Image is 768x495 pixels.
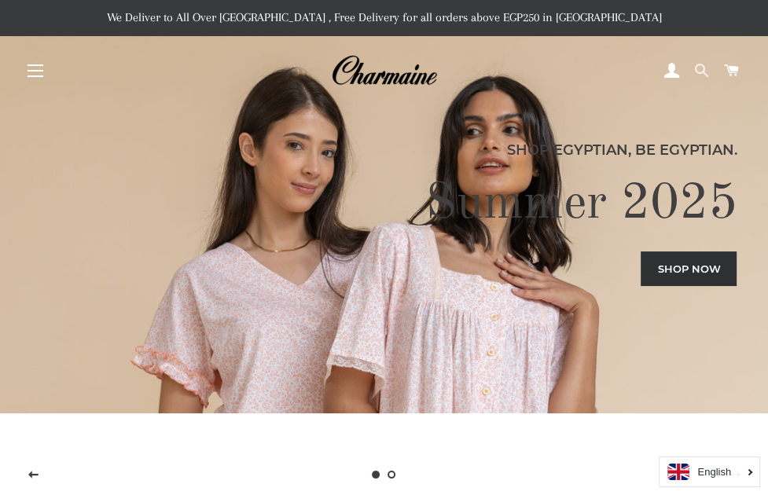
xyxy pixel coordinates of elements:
button: Previous slide [14,456,53,495]
a: Slide 1, current [369,467,384,482]
a: Shop now [641,251,737,286]
p: Shop Egyptian, Be Egyptian. [31,139,737,161]
i: English [697,467,731,477]
h2: Summer 2025 [31,173,737,236]
img: Charmaine Egypt [331,53,437,88]
button: Next slide [716,456,755,495]
a: English [667,464,751,480]
a: Load slide 2 [384,467,400,482]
